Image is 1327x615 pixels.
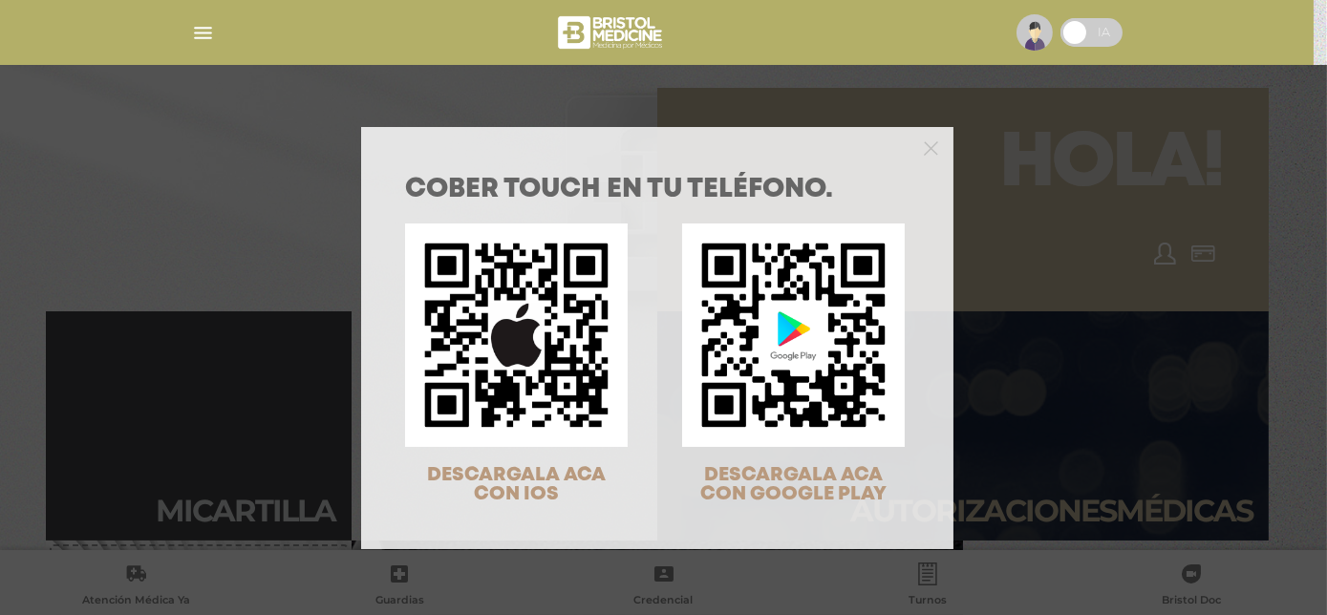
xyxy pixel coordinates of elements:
[682,223,905,446] img: qr-code
[406,177,909,203] h1: COBER TOUCH en tu teléfono.
[924,138,938,156] button: Close
[427,466,606,503] span: DESCARGALA ACA CON IOS
[700,466,887,503] span: DESCARGALA ACA CON GOOGLE PLAY
[405,223,628,446] img: qr-code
